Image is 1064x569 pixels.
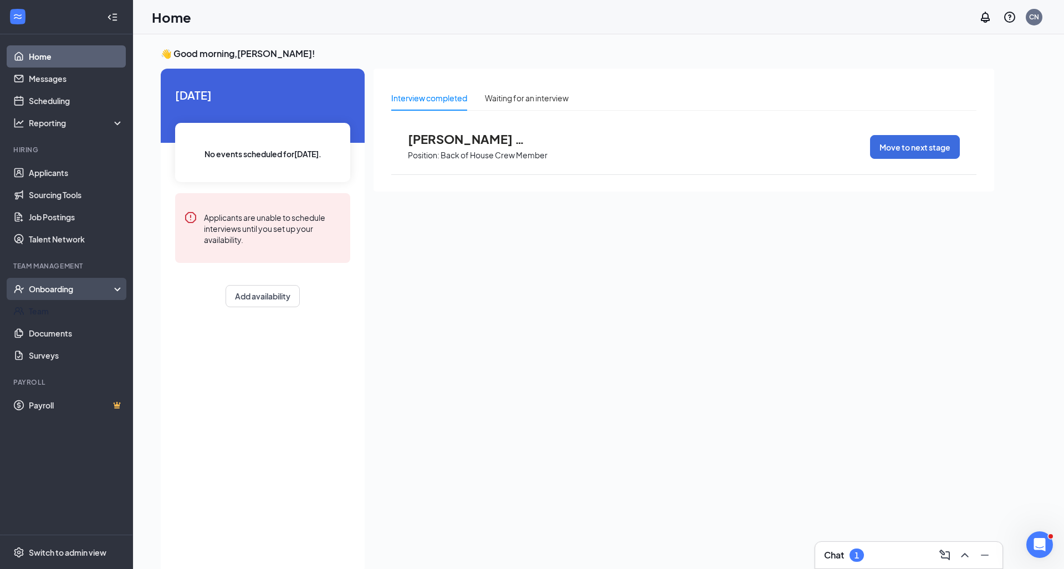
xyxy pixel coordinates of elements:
[956,546,974,564] button: ChevronUp
[938,549,952,562] svg: ComposeMessage
[29,344,124,366] a: Surveys
[441,150,548,161] p: Back of House Crew Member
[29,228,124,250] a: Talent Network
[29,206,124,228] a: Job Postings
[204,148,321,160] span: No events scheduled for [DATE] .
[978,549,991,562] svg: Minimize
[204,211,341,245] div: Applicants are unable to schedule interviews until you set up your availability.
[29,45,124,68] a: Home
[13,283,24,294] svg: UserCheck
[936,546,954,564] button: ComposeMessage
[29,90,124,112] a: Scheduling
[29,300,124,322] a: Team
[29,184,124,206] a: Sourcing Tools
[175,86,350,104] span: [DATE]
[152,8,191,27] h1: Home
[408,150,439,161] p: Position:
[855,551,859,560] div: 1
[29,547,106,558] div: Switch to admin view
[226,285,300,307] button: Add availability
[1029,12,1039,22] div: CN
[408,132,530,146] span: [PERSON_NAME] Remy
[485,92,569,104] div: Waiting for an interview
[1026,531,1053,558] iframe: Intercom live chat
[29,322,124,344] a: Documents
[13,261,121,271] div: Team Management
[107,12,118,23] svg: Collapse
[29,117,124,128] div: Reporting
[29,394,124,416] a: PayrollCrown
[13,145,121,154] div: Hiring
[979,11,992,24] svg: Notifications
[29,68,124,90] a: Messages
[12,11,23,22] svg: WorkstreamLogo
[29,162,124,184] a: Applicants
[1003,11,1016,24] svg: QuestionInfo
[976,546,994,564] button: Minimize
[870,135,960,159] button: Move to next stage
[161,48,994,60] h3: 👋 Good morning, [PERSON_NAME] !
[184,211,197,224] svg: Error
[824,549,844,561] h3: Chat
[958,549,971,562] svg: ChevronUp
[13,547,24,558] svg: Settings
[13,377,121,387] div: Payroll
[13,117,24,128] svg: Analysis
[29,283,114,294] div: Onboarding
[391,92,467,104] div: Interview completed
